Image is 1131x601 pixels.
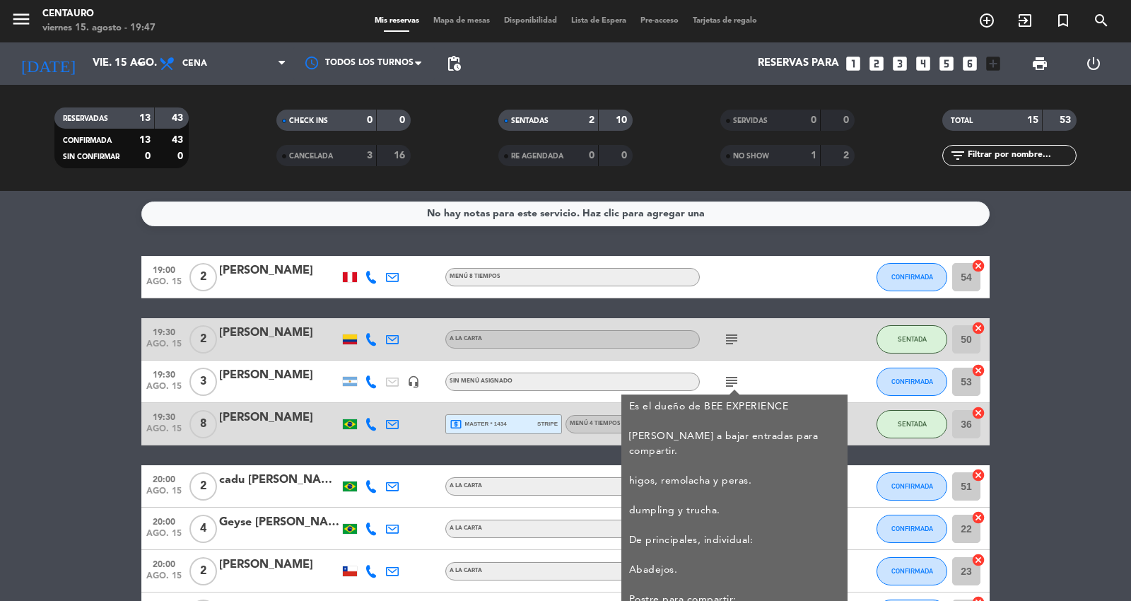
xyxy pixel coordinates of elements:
[511,153,563,160] span: RE AGENDADA
[1016,12,1033,29] i: exit_to_app
[1085,55,1102,72] i: power_settings_new
[949,147,966,164] i: filter_list
[450,568,482,573] span: A LA CARTA
[961,54,979,73] i: looks_6
[63,115,108,122] span: RESERVADAS
[63,153,119,161] span: SIN CONFIRMAR
[951,117,973,124] span: TOTAL
[733,117,768,124] span: SERVIDAS
[139,135,151,145] strong: 13
[219,324,339,342] div: [PERSON_NAME]
[867,54,886,73] i: looks_two
[146,277,182,293] span: ago. 15
[42,21,156,35] div: viernes 15. agosto - 19:47
[723,331,740,348] i: subject
[146,470,182,486] span: 20:00
[1060,115,1074,125] strong: 53
[11,48,86,79] i: [DATE]
[11,8,32,35] button: menu
[937,54,956,73] i: looks_5
[399,115,408,125] strong: 0
[971,468,985,482] i: cancel
[367,115,373,125] strong: 0
[427,206,705,222] div: No hay notas para este servicio. Haz clic para agregar una
[723,373,740,390] i: subject
[139,113,151,123] strong: 13
[971,510,985,525] i: cancel
[146,366,182,382] span: 19:30
[589,115,594,125] strong: 2
[497,17,564,25] span: Disponibilidad
[1055,12,1072,29] i: turned_in_not
[146,486,182,503] span: ago. 15
[146,555,182,571] span: 20:00
[146,529,182,545] span: ago. 15
[42,7,156,21] div: Centauro
[219,513,339,532] div: Geyse [PERSON_NAME]
[63,137,112,144] span: CONFIRMADA
[537,419,558,428] span: stripe
[146,513,182,529] span: 20:00
[891,378,933,385] span: CONFIRMADA
[146,323,182,339] span: 19:30
[1067,42,1120,85] div: LOG OUT
[971,363,985,378] i: cancel
[189,263,217,291] span: 2
[877,557,947,585] button: CONFIRMADA
[172,135,186,145] strong: 43
[733,153,769,160] span: NO SHOW
[189,557,217,585] span: 2
[978,12,995,29] i: add_circle_outline
[966,148,1076,163] input: Filtrar por nombre...
[219,262,339,280] div: [PERSON_NAME]
[146,339,182,356] span: ago. 15
[891,482,933,490] span: CONFIRMADA
[686,17,764,25] span: Tarjetas de regalo
[1093,12,1110,29] i: search
[426,17,497,25] span: Mapa de mesas
[971,553,985,567] i: cancel
[891,567,933,575] span: CONFIRMADA
[616,115,630,125] strong: 10
[146,424,182,440] span: ago. 15
[368,17,426,25] span: Mis reservas
[146,261,182,277] span: 19:00
[450,418,507,431] span: master * 1434
[811,151,816,161] strong: 1
[445,55,462,72] span: pending_actions
[450,336,482,342] span: A LA CARTA
[219,556,339,574] div: [PERSON_NAME]
[450,483,482,489] span: A LA CARTA
[189,325,217,354] span: 2
[914,54,932,73] i: looks_4
[621,151,630,161] strong: 0
[564,17,633,25] span: Lista de Espera
[898,420,927,428] span: SENTADA
[984,54,1002,73] i: add_box
[891,273,933,281] span: CONFIRMADA
[971,321,985,335] i: cancel
[898,335,927,343] span: SENTADA
[877,410,947,438] button: SENTADA
[189,472,217,501] span: 2
[11,8,32,30] i: menu
[1031,55,1048,72] span: print
[182,59,207,69] span: Cena
[877,325,947,354] button: SENTADA
[219,366,339,385] div: [PERSON_NAME]
[145,151,151,161] strong: 0
[450,418,462,431] i: local_atm
[131,55,148,72] i: arrow_drop_down
[1027,115,1038,125] strong: 15
[407,375,420,388] i: headset_mic
[219,409,339,427] div: [PERSON_NAME]
[177,151,186,161] strong: 0
[971,406,985,420] i: cancel
[877,368,947,396] button: CONFIRMADA
[189,410,217,438] span: 8
[189,368,217,396] span: 3
[877,263,947,291] button: CONFIRMADA
[289,153,333,160] span: CANCELADA
[289,117,328,124] span: CHECK INS
[450,378,512,384] span: Sin menú asignado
